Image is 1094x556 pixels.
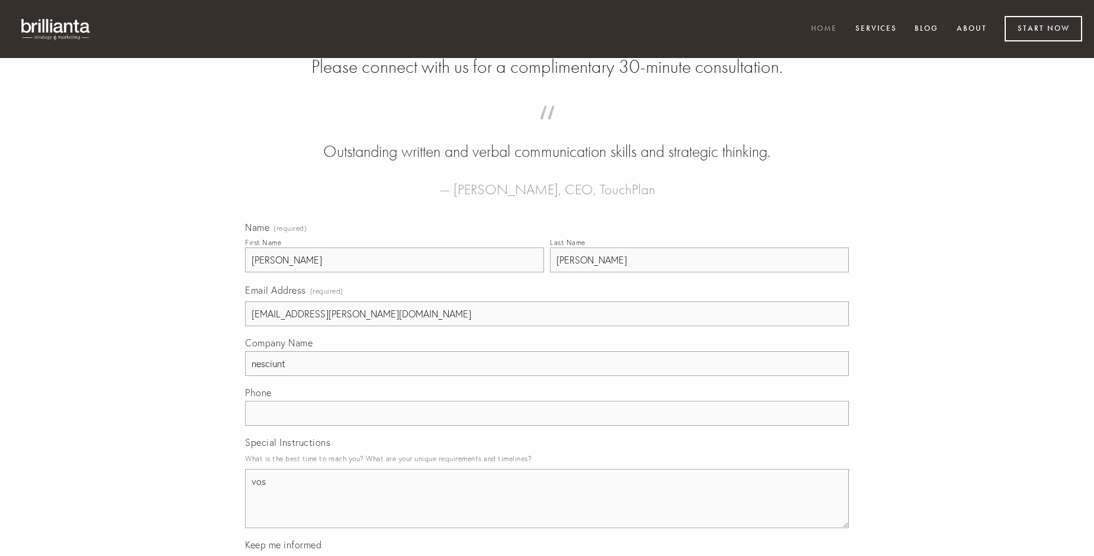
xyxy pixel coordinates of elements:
[949,20,995,39] a: About
[848,20,905,39] a: Services
[245,451,849,467] p: What is the best time to reach you? What are your unique requirements and timelines?
[550,238,585,247] div: Last Name
[12,12,101,46] img: brillianta - research, strategy, marketing
[245,387,272,398] span: Phone
[245,284,306,296] span: Email Address
[803,20,845,39] a: Home
[245,221,269,233] span: Name
[310,283,343,299] span: (required)
[264,117,830,163] blockquote: Outstanding written and verbal communication skills and strategic thinking.
[245,56,849,78] h2: Please connect with us for a complimentary 30-minute consultation.
[264,117,830,140] span: “
[245,337,313,349] span: Company Name
[245,238,281,247] div: First Name
[245,539,321,551] span: Keep me informed
[1005,16,1082,41] a: Start Now
[907,20,946,39] a: Blog
[264,163,830,201] figcaption: — [PERSON_NAME], CEO, TouchPlan
[245,469,849,528] textarea: vos
[273,225,307,232] span: (required)
[245,436,330,448] span: Special Instructions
